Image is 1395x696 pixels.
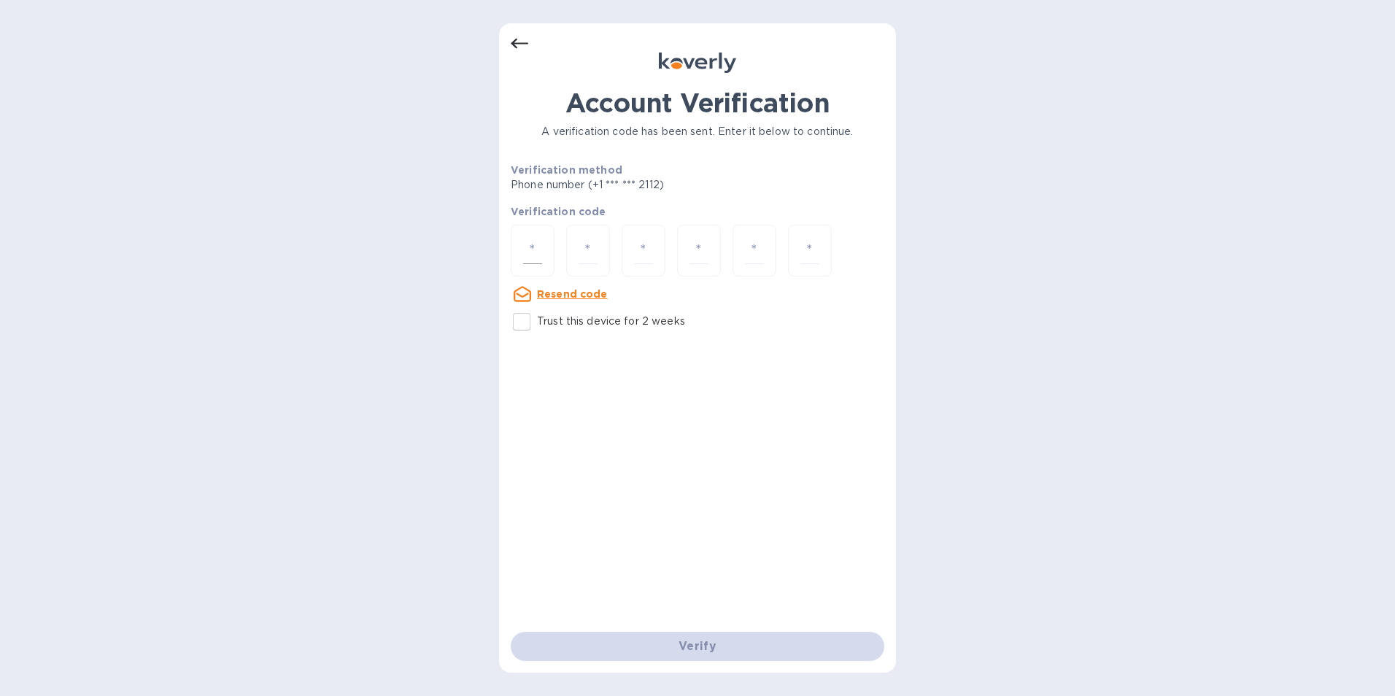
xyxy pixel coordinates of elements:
p: A verification code has been sent. Enter it below to continue. [511,124,884,139]
b: Verification method [511,164,622,176]
p: Verification code [511,204,884,219]
p: Trust this device for 2 weeks [537,314,685,329]
u: Resend code [537,288,608,300]
p: Phone number (+1 *** *** 2112) [511,177,776,193]
h1: Account Verification [511,88,884,118]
